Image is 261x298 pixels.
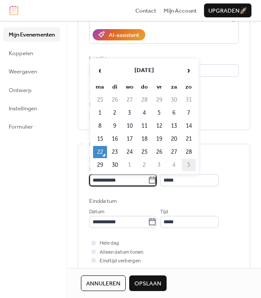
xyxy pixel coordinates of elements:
[3,101,60,115] a: Instellingen
[137,133,151,145] td: 18
[100,248,143,257] span: Alleen datum tonen
[123,94,137,106] td: 27
[123,133,137,145] td: 17
[81,275,126,291] button: Annuleren
[123,81,137,93] th: wo
[182,159,196,171] td: 5
[9,30,55,39] span: Mijn Evenementen
[152,146,166,158] td: 26
[108,133,122,145] td: 16
[93,133,107,145] td: 15
[182,146,196,158] td: 28
[152,120,166,132] td: 12
[123,146,137,158] td: 24
[123,107,137,119] td: 3
[135,6,156,15] a: Contact
[164,6,197,15] a: Mijn Account
[9,104,37,113] span: Instellingen
[100,239,119,248] span: Hele dag
[123,120,137,132] td: 10
[108,81,122,93] th: di
[208,7,247,15] span: Upgraden 🚀
[123,159,137,171] td: 1
[3,64,60,78] a: Weergaven
[108,107,122,119] td: 2
[137,94,151,106] td: 28
[9,67,37,76] span: Weergaven
[93,107,107,119] td: 1
[167,81,181,93] th: za
[109,31,139,40] div: AI-assistent
[129,275,167,291] button: Opslaan
[93,94,107,106] td: 25
[167,146,181,158] td: 27
[9,123,33,131] span: Formulier
[152,159,166,171] td: 3
[152,94,166,106] td: 29
[89,208,104,216] span: Datum
[100,257,141,265] span: Eindtijd verbergen
[86,279,120,288] span: Annuleren
[182,81,196,93] th: zo
[167,133,181,145] td: 20
[3,27,60,41] a: Mijn Evenementen
[164,7,197,15] span: Mijn Account
[137,107,151,119] td: 4
[152,133,166,145] td: 19
[134,279,161,288] span: Opslaan
[167,94,181,106] td: 30
[93,29,145,40] button: AI-assistent
[3,83,60,97] a: Ontwerp
[135,7,156,15] span: Contact
[152,107,166,119] td: 5
[137,159,151,171] td: 2
[160,208,168,216] span: Tijd
[10,6,18,15] img: logo
[9,49,33,58] span: Koppelen
[89,155,119,164] div: Startdatum
[9,86,32,95] span: Ontwerp
[93,146,107,158] td: 22
[3,119,60,133] a: Formulier
[89,54,237,63] div: Locatie
[167,159,181,171] td: 4
[89,140,126,149] span: Datum en tijd
[137,146,151,158] td: 25
[3,46,60,60] a: Koppelen
[182,133,196,145] td: 21
[93,120,107,132] td: 8
[89,197,117,205] div: Einddatum
[89,100,153,109] div: Evenementkleur
[167,107,181,119] td: 6
[93,159,107,171] td: 29
[93,81,107,93] th: ma
[167,120,181,132] td: 13
[108,94,122,106] td: 26
[108,146,122,158] td: 23
[108,159,122,171] td: 30
[108,120,122,132] td: 9
[89,166,104,174] span: Datum
[182,94,196,106] td: 31
[182,62,195,79] span: ›
[108,61,181,80] th: [DATE]
[204,3,251,17] button: Upgraden🚀
[137,120,151,132] td: 11
[182,120,196,132] td: 14
[182,107,196,119] td: 7
[137,81,151,93] th: do
[94,62,107,79] span: ‹
[152,81,166,93] th: vr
